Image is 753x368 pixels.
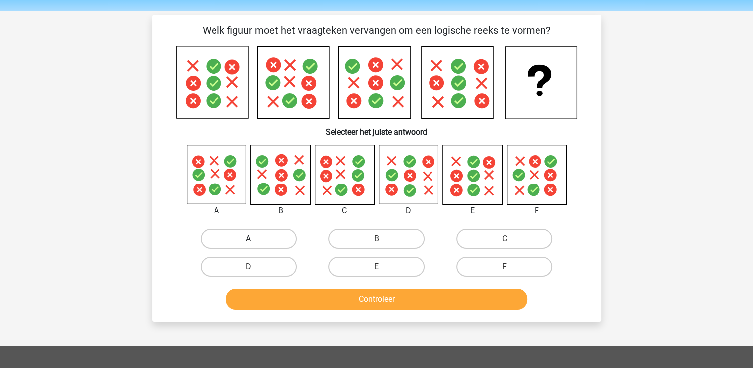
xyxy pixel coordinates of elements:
[168,23,585,38] p: Welk figuur moet het vraagteken vervangen om een logische reeks te vormen?
[371,205,446,217] div: D
[168,119,585,137] h6: Selecteer het juiste antwoord
[456,229,552,249] label: C
[307,205,382,217] div: C
[328,229,425,249] label: B
[328,257,425,277] label: E
[456,257,552,277] label: F
[499,205,574,217] div: F
[226,289,527,310] button: Controleer
[435,205,510,217] div: E
[201,229,297,249] label: A
[179,205,254,217] div: A
[243,205,318,217] div: B
[201,257,297,277] label: D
